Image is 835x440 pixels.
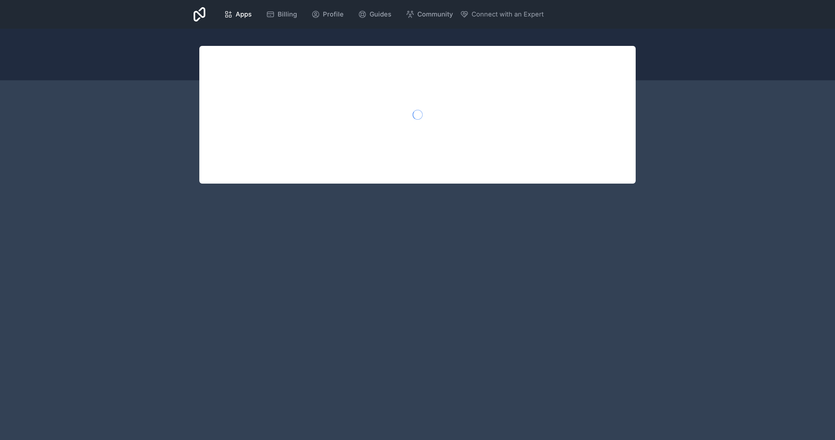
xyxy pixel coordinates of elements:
span: Connect with an Expert [472,9,544,19]
span: Billing [278,9,297,19]
a: Profile [306,6,349,22]
span: Community [417,9,453,19]
a: Guides [352,6,397,22]
a: Community [400,6,459,22]
span: Apps [236,9,252,19]
button: Connect with an Expert [460,9,544,19]
a: Billing [260,6,303,22]
span: Guides [370,9,391,19]
a: Apps [218,6,258,22]
span: Profile [323,9,344,19]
